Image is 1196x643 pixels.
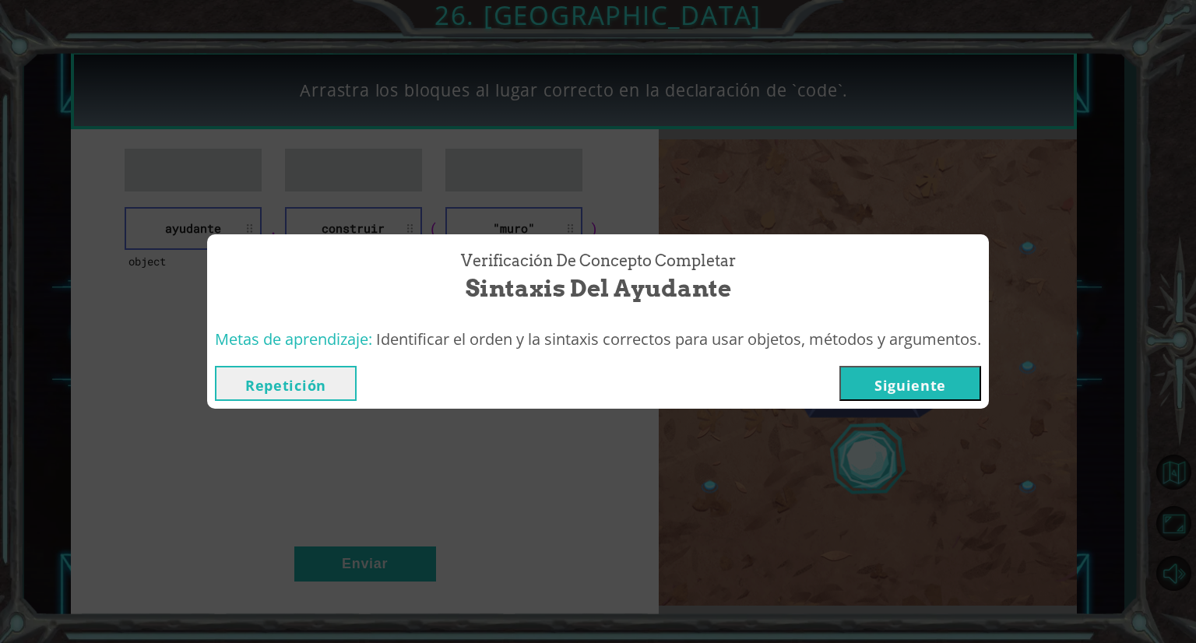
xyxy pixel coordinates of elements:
[461,250,736,272] span: Verificación de Concepto Completar
[466,272,731,305] span: Sintaxis del Ayudante
[215,329,372,350] span: Metas de aprendizaje:
[839,366,981,401] button: Siguiente
[376,329,981,350] span: Identificar el orden y la sintaxis correctos para usar objetos, métodos y argumentos.
[215,366,357,401] button: Repetición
